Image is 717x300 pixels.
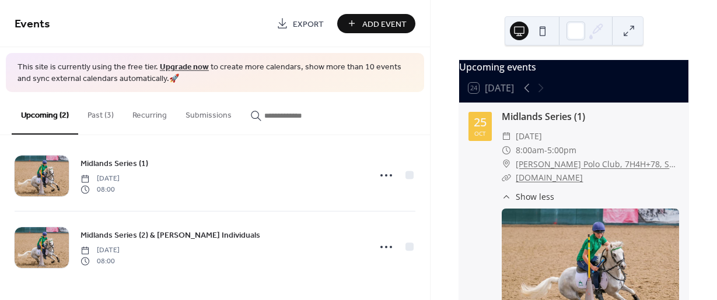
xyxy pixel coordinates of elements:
[81,228,260,242] a: Midlands Series (2) & [PERSON_NAME] Individuals
[474,130,486,136] div: Oct
[176,92,241,133] button: Submissions
[81,245,120,256] span: [DATE]
[18,62,412,84] span: This site is currently using the free tier. to create more calendars, show more than 10 events an...
[81,184,120,195] span: 08:00
[516,190,554,203] span: Show less
[502,190,511,203] div: ​
[502,157,511,171] div: ​
[81,230,260,242] span: Midlands Series (2) & [PERSON_NAME] Individuals
[547,143,576,157] span: 5:00pm
[516,129,542,143] span: [DATE]
[459,60,688,74] div: Upcoming events
[293,18,324,30] span: Export
[81,256,120,266] span: 08:00
[81,157,148,170] a: Midlands Series (1)
[81,158,148,170] span: Midlands Series (1)
[78,92,123,133] button: Past (3)
[362,18,407,30] span: Add Event
[502,143,511,157] div: ​
[516,157,679,171] a: [PERSON_NAME] Polo Club, 7H4H+78, Southam CV33 9BL
[516,172,583,183] a: [DOMAIN_NAME]
[502,171,511,185] div: ​
[474,117,487,128] div: 25
[15,13,50,36] span: Events
[516,143,544,157] span: 8:00am
[160,59,209,75] a: Upgrade now
[544,143,547,157] span: -
[81,174,120,184] span: [DATE]
[502,110,585,123] a: Midlands Series (1)
[123,92,176,133] button: Recurring
[268,14,333,33] a: Export
[502,190,554,203] button: ​Show less
[337,14,415,33] button: Add Event
[502,129,511,143] div: ​
[12,92,78,135] button: Upcoming (2)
